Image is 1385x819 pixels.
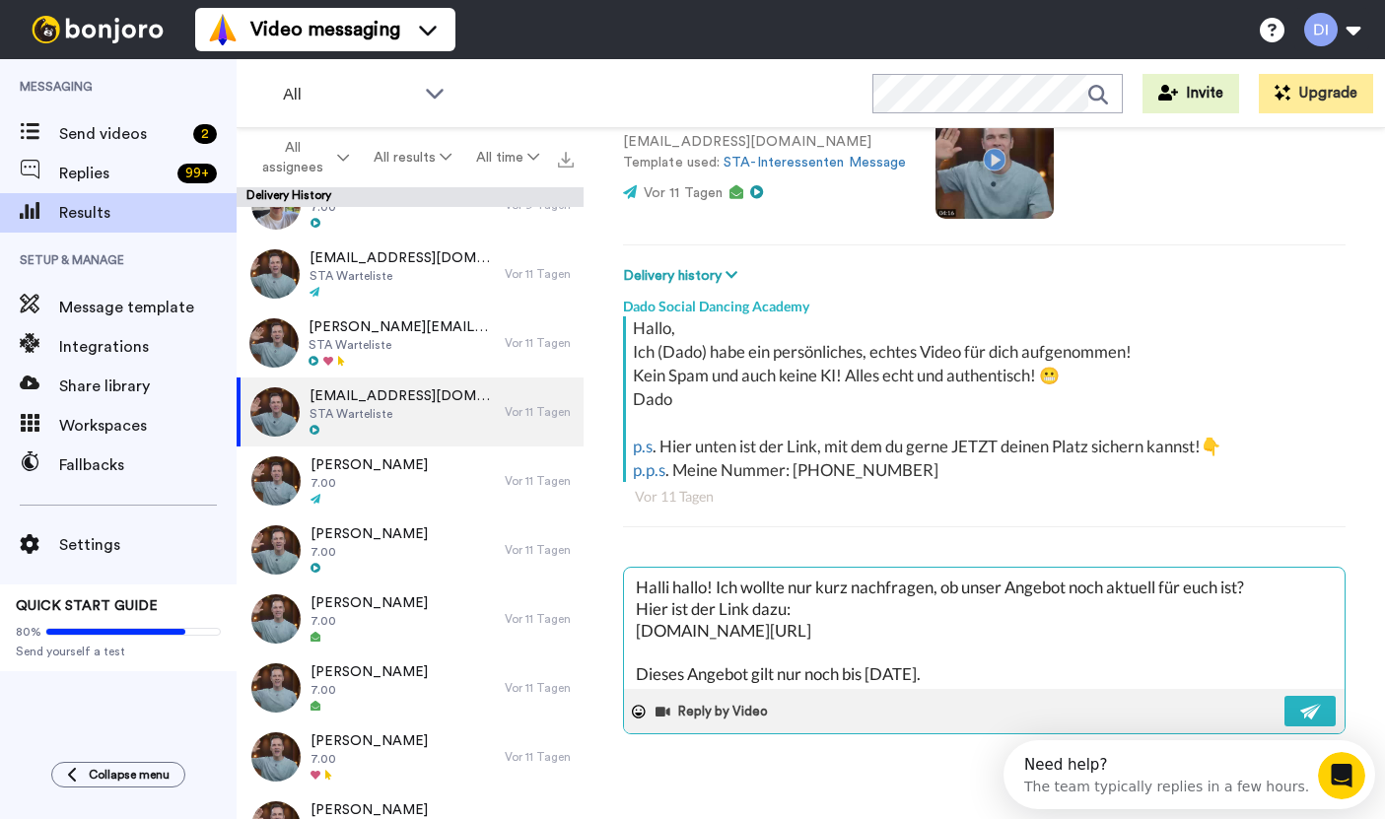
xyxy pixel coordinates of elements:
[464,140,552,175] button: All time
[251,594,301,644] img: f2d8b1a6-288e-4c08-8839-4d775b5b4b7c-thumb.jpg
[623,287,1346,316] div: Dado Social Dancing Academy
[59,122,185,146] span: Send videos
[237,584,584,653] a: [PERSON_NAME]7.00Vor 11 Tagen
[24,16,172,43] img: bj-logo-header-white.svg
[1318,752,1365,799] iframe: Intercom live chat
[633,436,653,456] a: p.s
[309,337,495,353] span: STA Warteliste
[644,186,723,200] span: Vor 11 Tagen
[283,83,415,106] span: All
[635,487,1334,507] div: Vor 11 Tagen
[1259,74,1373,113] button: Upgrade
[505,335,574,351] div: Vor 11 Tagen
[311,613,428,629] span: 7.00
[623,265,743,287] button: Delivery history
[16,644,221,659] span: Send yourself a test
[558,152,574,168] img: export.svg
[250,387,300,437] img: bc783df0-d5c8-44b7-8ced-f18132d6efbc-thumb.jpg
[1004,740,1375,809] iframe: Intercom live chat discovery launcher
[311,682,428,698] span: 7.00
[177,164,217,183] div: 99 +
[311,544,428,560] span: 7.00
[505,266,574,282] div: Vor 11 Tagen
[59,375,237,398] span: Share library
[310,268,495,284] span: STA Warteliste
[311,751,428,767] span: 7.00
[310,248,495,268] span: [EMAIL_ADDRESS][DOMAIN_NAME]
[51,762,185,787] button: Collapse menu
[633,459,665,480] a: p.p.s
[253,138,333,177] span: All assignees
[505,749,574,765] div: Vor 11 Tagen
[193,124,217,144] div: 2
[59,162,170,185] span: Replies
[249,318,299,368] img: 45fe858f-5d18-4f6d-b6bf-f11ae9e880e8-thumb.jpg
[311,475,428,491] span: 7.00
[311,199,428,215] span: 7.00
[59,201,237,225] span: Results
[59,335,237,359] span: Integrations
[624,568,1345,689] textarea: Halli hallo! Ich wollte nur kurz nachfragen, ob unser Angebot noch aktuell für euch ist? Hier ist...
[237,653,584,722] a: [PERSON_NAME]7.00Vor 11 Tagen
[89,767,170,783] span: Collapse menu
[59,453,237,477] span: Fallbacks
[241,130,361,185] button: All assignees
[16,599,158,613] span: QUICK START GUIDE
[505,473,574,489] div: Vor 11 Tagen
[237,239,584,308] a: [EMAIL_ADDRESS][DOMAIN_NAME]STA WartelisteVor 11 Tagen
[251,732,301,782] img: 74a1ed41-e1a3-4bbd-abf3-d03aa0c8e3d5-thumb.jpg
[59,296,237,319] span: Message template
[310,386,495,406] span: [EMAIL_ADDRESS][DOMAIN_NAME]
[654,697,774,726] button: Reply by Video
[251,456,301,506] img: aef6572f-9677-43f8-8684-62dde2479286-thumb.jpg
[59,533,237,557] span: Settings
[237,187,584,207] div: Delivery History
[1300,704,1322,719] img: send-white.svg
[1143,74,1239,113] button: Invite
[237,515,584,584] a: [PERSON_NAME]7.00Vor 11 Tagen
[505,404,574,420] div: Vor 11 Tagen
[311,524,428,544] span: [PERSON_NAME]
[505,680,574,696] div: Vor 11 Tagen
[251,525,301,575] img: d75b8893-8e57-4803-a3e5-f515568b950b-thumb.jpg
[505,611,574,627] div: Vor 11 Tagen
[311,731,428,751] span: [PERSON_NAME]
[623,132,906,173] p: [EMAIL_ADDRESS][DOMAIN_NAME] Template used:
[505,542,574,558] div: Vor 11 Tagen
[310,406,495,422] span: STA Warteliste
[633,316,1341,482] div: Hallo, Ich (Dado) habe ein persönliches, echtes Video für dich aufgenommen! Kein Spam und auch ke...
[237,308,584,377] a: [PERSON_NAME][EMAIL_ADDRESS][DOMAIN_NAME]STA WartelisteVor 11 Tagen
[311,662,428,682] span: [PERSON_NAME]
[250,16,400,43] span: Video messaging
[207,14,239,45] img: vm-color.svg
[237,377,584,446] a: [EMAIL_ADDRESS][DOMAIN_NAME]STA WartelisteVor 11 Tagen
[552,143,580,172] button: Export all results that match these filters now.
[309,317,495,337] span: [PERSON_NAME][EMAIL_ADDRESS][DOMAIN_NAME]
[251,663,301,713] img: ce7d484c-8479-41cc-b308-ae0724581468-thumb.jpg
[237,722,584,791] a: [PERSON_NAME]7.00Vor 11 Tagen
[250,249,300,299] img: 4f0eca26-7f82-46ee-8609-ddd3e4a952b0-thumb.jpg
[311,455,428,475] span: [PERSON_NAME]
[311,593,428,613] span: [PERSON_NAME]
[59,414,237,438] span: Workspaces
[361,140,463,175] button: All results
[237,446,584,515] a: [PERSON_NAME]7.00Vor 11 Tagen
[16,624,41,640] span: 80%
[724,156,906,170] a: STA-Interessenten Message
